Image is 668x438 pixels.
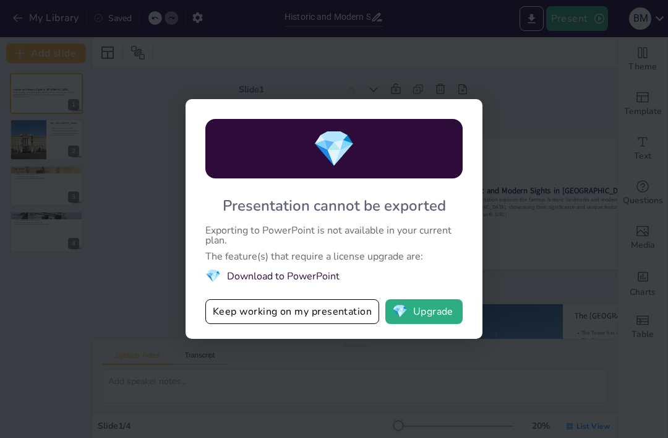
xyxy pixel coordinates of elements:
[205,268,463,284] li: Download to PowerPoint
[223,196,446,216] div: Presentation cannot be exported
[205,252,463,261] div: The feature(s) that require a license upgrade are:
[312,125,356,173] span: diamond
[385,299,463,324] button: diamondUpgrade
[205,226,463,245] div: Exporting to PowerPoint is not available in your current plan.
[392,305,408,318] span: diamond
[205,268,221,284] span: diamond
[205,299,379,324] button: Keep working on my presentation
